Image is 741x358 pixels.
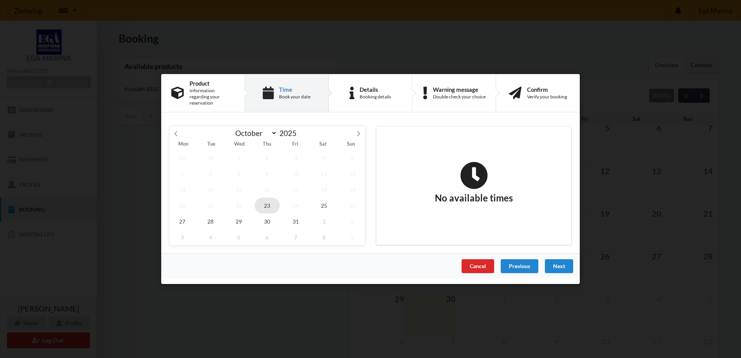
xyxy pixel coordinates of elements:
[527,86,567,93] div: Confirm
[339,150,365,166] span: October 5, 2025
[339,198,365,213] span: October 26, 2025
[190,80,234,86] div: Product
[279,94,310,100] div: Book your date
[311,198,337,213] span: October 25, 2025
[198,229,223,245] span: November 4, 2025
[169,150,195,166] span: September 29, 2025
[169,213,195,229] span: October 27, 2025
[311,213,337,229] span: November 1, 2025
[283,182,308,198] span: October 17, 2025
[225,142,253,147] span: Wed
[360,94,391,100] div: Booking details
[311,182,337,198] span: October 18, 2025
[337,142,365,147] span: Sun
[527,94,567,100] div: Verify your booking
[190,88,234,106] div: Information regarding your reservation
[169,166,195,182] span: October 6, 2025
[169,198,195,213] span: October 20, 2025
[255,166,280,182] span: October 9, 2025
[433,86,486,93] div: Warning message
[226,198,252,213] span: October 22, 2025
[255,198,280,213] span: October 23, 2025
[198,182,223,198] span: October 14, 2025
[339,229,365,245] span: November 9, 2025
[198,166,223,182] span: October 7, 2025
[197,142,225,147] span: Tue
[255,182,280,198] span: October 16, 2025
[226,150,252,166] span: October 1, 2025
[545,259,573,273] div: Next
[311,150,337,166] span: October 4, 2025
[435,162,513,204] h2: No available times
[255,213,280,229] span: October 30, 2025
[169,142,197,147] span: Mon
[198,150,223,166] span: September 30, 2025
[283,150,308,166] span: October 3, 2025
[198,198,223,213] span: October 21, 2025
[255,229,280,245] span: November 6, 2025
[283,166,308,182] span: October 10, 2025
[253,142,281,147] span: Thu
[311,229,337,245] span: November 8, 2025
[309,142,337,147] span: Sat
[339,213,365,229] span: November 2, 2025
[169,229,195,245] span: November 3, 2025
[232,128,277,138] select: Month
[501,259,538,273] div: Previous
[226,182,252,198] span: October 15, 2025
[281,142,309,147] span: Fri
[360,86,391,93] div: Details
[433,94,486,100] div: Double check your choice
[226,213,252,229] span: October 29, 2025
[198,213,223,229] span: October 28, 2025
[169,182,195,198] span: October 13, 2025
[277,129,303,138] input: Year
[339,166,365,182] span: October 12, 2025
[311,166,337,182] span: October 11, 2025
[339,182,365,198] span: October 19, 2025
[283,213,308,229] span: October 31, 2025
[226,166,252,182] span: October 8, 2025
[255,150,280,166] span: October 2, 2025
[279,86,310,93] div: Time
[283,198,308,213] span: October 24, 2025
[462,259,494,273] div: Cancel
[226,229,252,245] span: November 5, 2025
[283,229,308,245] span: November 7, 2025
